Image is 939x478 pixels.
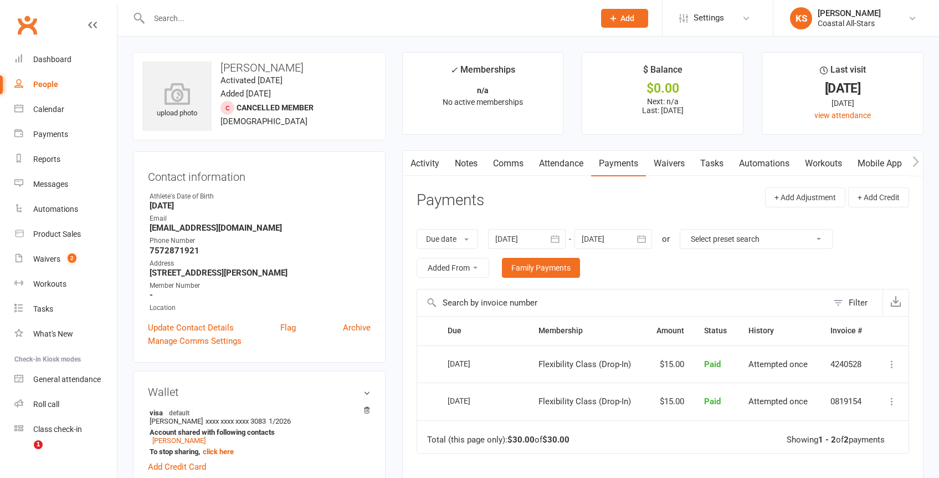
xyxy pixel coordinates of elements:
th: History [738,317,820,345]
span: Paid [704,396,721,406]
strong: Account shared with following contacts [150,428,365,436]
div: Last visit [820,63,866,83]
span: Paid [704,359,721,369]
a: Waivers 2 [14,247,117,272]
div: Dashboard [33,55,71,64]
td: 4240528 [820,345,874,383]
div: Filter [849,296,868,309]
th: Invoice # [820,317,874,345]
strong: n/a [477,86,489,95]
div: Memberships [450,63,515,83]
div: Email [150,213,371,224]
a: [PERSON_NAME] [152,436,206,445]
span: Attempted once [748,396,808,406]
div: What's New [33,329,73,338]
span: Attempted once [748,359,808,369]
a: Archive [343,321,371,334]
strong: To stop sharing, [150,448,365,456]
div: Athlete's Date of Birth [150,191,371,202]
strong: [STREET_ADDRESS][PERSON_NAME] [150,268,371,278]
a: Calendar [14,97,117,122]
strong: [EMAIL_ADDRESS][DOMAIN_NAME] [150,223,371,233]
div: Class check-in [33,425,82,434]
div: Total (this page only): of [427,435,569,445]
span: default [166,408,193,417]
button: Due date [417,229,478,249]
a: Notes [447,151,485,176]
h3: [PERSON_NAME] [142,62,376,74]
button: Add [601,9,648,28]
a: click here [203,448,234,456]
a: Attendance [531,151,591,176]
th: Due [438,317,528,345]
a: Waivers [646,151,692,176]
td: 0819154 [820,383,874,420]
iframe: Intercom live chat [11,440,38,467]
a: Comms [485,151,531,176]
span: Flexibility Class (Drop-In) [538,359,631,369]
a: Workouts [797,151,850,176]
strong: $30.00 [542,435,569,445]
div: Product Sales [33,230,81,238]
div: Location [150,303,371,313]
span: 1 [34,440,43,449]
a: Product Sales [14,222,117,247]
span: Add [620,14,634,23]
li: [PERSON_NAME] [148,406,371,457]
a: Dashboard [14,47,117,72]
span: [DEMOGRAPHIC_DATA] [220,116,307,126]
i: ✓ [450,65,458,75]
div: Calendar [33,105,64,114]
a: Family Payments [502,258,580,278]
a: Update Contact Details [148,321,234,334]
span: Cancelled member [237,103,314,112]
h3: Payments [417,192,484,209]
a: Activity [403,151,447,176]
div: Automations [33,205,78,213]
div: Phone Number [150,236,371,246]
a: Payments [14,122,117,147]
div: Waivers [33,255,60,263]
button: + Add Adjustment [765,187,845,207]
div: $ Balance [643,63,683,83]
a: view attendance [814,111,871,120]
a: Flag [280,321,296,334]
a: Reports [14,147,117,172]
a: What's New [14,322,117,347]
span: xxxx xxxx xxxx 3083 [206,417,266,425]
p: Next: n/a Last: [DATE] [592,97,733,115]
div: [DATE] [448,392,499,409]
a: General attendance kiosk mode [14,367,117,392]
div: Messages [33,180,68,189]
h3: Wallet [148,386,371,398]
div: Member Number [150,281,371,291]
div: Workouts [33,279,66,288]
a: Roll call [14,392,117,417]
button: Filter [828,289,882,316]
div: Payments [33,130,68,139]
div: [DATE] [772,83,913,94]
div: Tasks [33,304,53,313]
span: No active memberships [443,98,523,106]
h3: Contact information [148,166,371,183]
a: Automations [731,151,797,176]
div: Roll call [33,400,59,409]
div: Reports [33,155,60,164]
span: 1/2026 [269,417,291,425]
input: Search by invoice number [417,289,828,316]
th: Amount [645,317,694,345]
div: [DATE] [448,355,499,372]
th: Membership [528,317,645,345]
div: $0.00 [592,83,733,94]
th: Status [694,317,738,345]
button: Added From [417,258,489,278]
a: Payments [591,151,646,176]
button: + Add Credit [848,187,909,207]
a: Tasks [14,297,117,322]
a: Clubworx [13,11,41,39]
a: People [14,72,117,97]
div: KS [790,7,812,29]
a: Workouts [14,272,117,297]
div: upload photo [142,83,212,119]
div: or [662,232,670,246]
